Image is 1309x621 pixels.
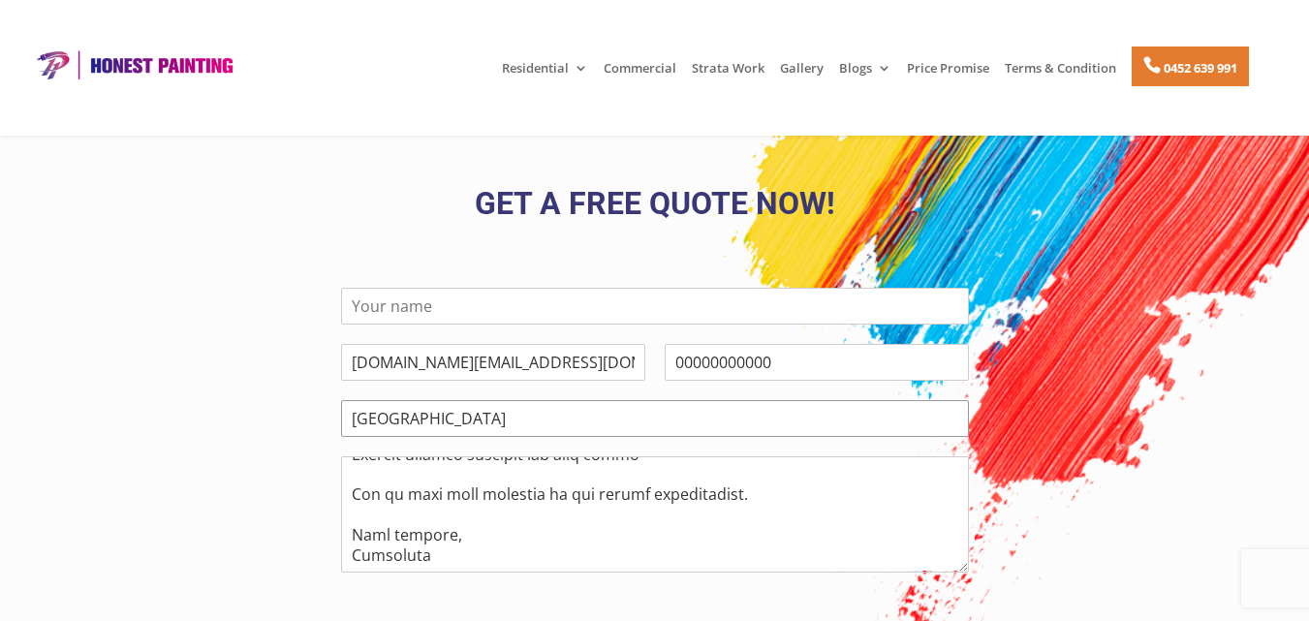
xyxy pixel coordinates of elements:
input: Suburb/Area [341,400,969,437]
a: Terms & Condition [1005,61,1116,94]
h3: Get a FREE Quote Now! [132,188,1178,229]
input: Your name [341,288,969,325]
a: Price Promise [907,61,989,94]
a: 0452 639 991 [1132,47,1249,86]
a: Residential [502,61,588,94]
input: Phone [665,344,969,381]
img: Honest Painting [29,49,238,80]
a: Gallery [780,61,824,94]
a: Blogs [839,61,891,94]
a: Strata Work [692,61,764,94]
a: Commercial [604,61,676,94]
input: Email [341,344,645,381]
